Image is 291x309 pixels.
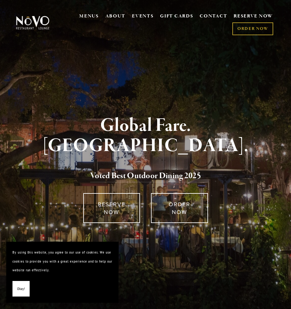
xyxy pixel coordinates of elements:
[23,169,268,183] h2: 5
[79,13,99,19] a: MENUS
[151,193,208,223] a: ORDER NOW
[17,284,25,293] span: Okay!
[90,170,197,182] a: Voted Best Outdoor Dining 202
[200,11,227,22] a: CONTACT
[6,242,119,303] section: Cookie banner
[12,248,112,275] p: By using this website, you agree to our use of cookies. We use cookies to provide you with a grea...
[105,13,126,19] a: ABOUT
[43,114,248,158] strong: Global Fare. [GEOGRAPHIC_DATA].
[12,281,30,297] button: Okay!
[15,16,51,30] img: Novo Restaurant &amp; Lounge
[232,22,273,35] a: ORDER NOW
[234,11,273,22] a: RESERVE NOW
[132,13,153,19] a: EVENTS
[160,11,193,22] a: GIFT CARDS
[83,193,140,223] a: RESERVE NOW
